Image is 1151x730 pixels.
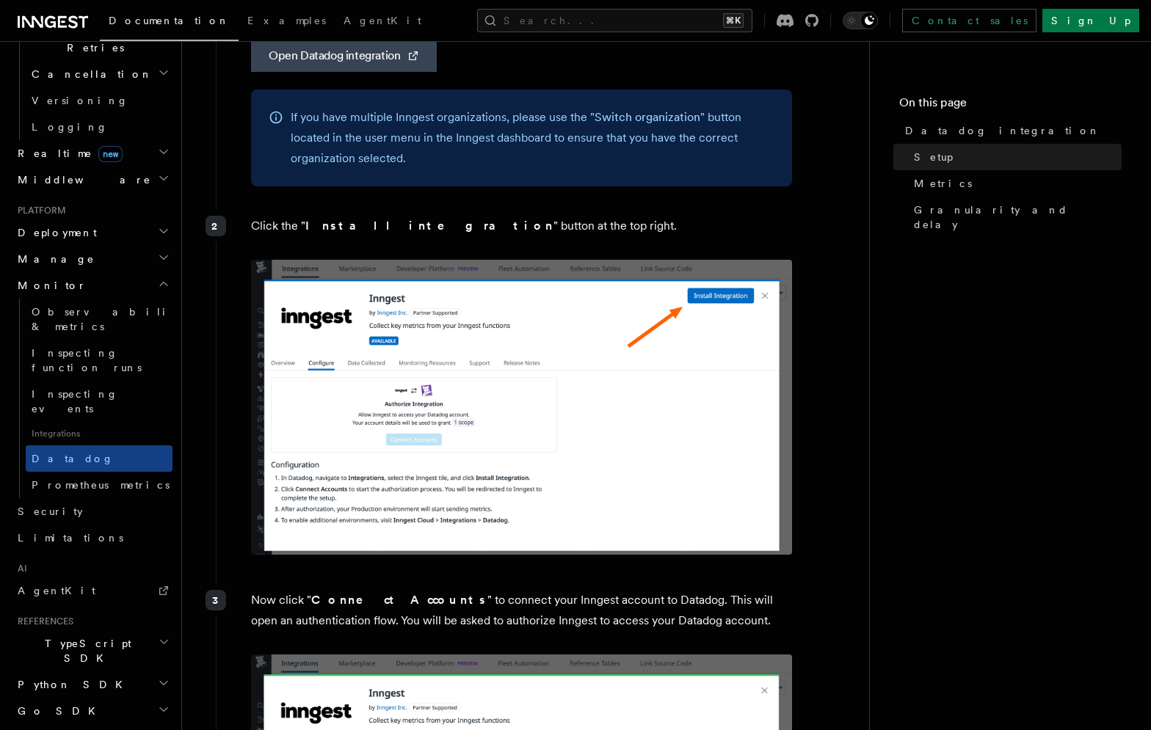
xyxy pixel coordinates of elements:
[32,306,183,332] span: Observability & metrics
[843,12,878,29] button: Toggle dark mode
[32,121,108,133] span: Logging
[251,590,792,631] p: Now click " " to connect your Inngest account to Datadog. This will open an authentication flow. ...
[914,150,953,164] span: Setup
[908,197,1122,238] a: Granularity and delay
[32,479,170,491] span: Prometheus metrics
[908,144,1122,170] a: Setup
[12,636,159,665] span: TypeScript SDK
[26,445,173,472] a: Datadog
[251,216,792,236] p: Click the " " button at the top right.
[12,246,173,272] button: Manage
[100,4,239,41] a: Documentation
[12,677,131,692] span: Python SDK
[26,67,153,81] span: Cancellation
[12,146,123,161] span: Realtime
[12,219,173,246] button: Deployment
[12,525,173,551] a: Limitations
[32,453,114,464] span: Datadog
[206,590,226,610] div: 3
[723,13,744,28] kbd: ⌘K
[12,272,173,299] button: Monitor
[305,219,553,233] strong: Install integration
[899,94,1122,117] h4: On this page
[291,107,774,169] p: If you have multiple Inngest organizations, please use the " " button located in the user menu in...
[26,422,173,445] span: Integrations
[26,472,173,498] a: Prometheus metrics
[32,95,128,106] span: Versioning
[311,593,487,607] strong: Connect Accounts
[26,340,173,381] a: Inspecting function runs
[12,498,173,525] a: Security
[905,123,1100,138] span: Datadog integration
[18,532,123,544] span: Limitations
[98,146,123,162] span: new
[12,671,173,698] button: Python SDK
[12,225,97,240] span: Deployment
[26,61,173,87] button: Cancellation
[908,170,1122,197] a: Metrics
[595,110,700,124] a: Switch organization
[26,381,173,422] a: Inspecting events
[1042,9,1139,32] a: Sign Up
[344,15,421,26] span: AgentKit
[12,252,95,266] span: Manage
[12,278,87,293] span: Monitor
[251,260,792,555] img: The Datadog integration's install page
[899,117,1122,144] a: Datadog integration
[32,388,118,415] span: Inspecting events
[251,40,437,72] a: Open Datadog integration
[12,299,173,498] div: Monitor
[12,577,173,604] a: AgentKit
[26,87,173,114] a: Versioning
[26,114,173,140] a: Logging
[914,202,1122,232] span: Granularity and delay
[206,216,226,236] div: 2
[239,4,335,40] a: Examples
[902,9,1036,32] a: Contact sales
[477,9,752,32] button: Search...⌘K
[18,505,83,517] span: Security
[12,563,27,574] span: AI
[26,299,173,340] a: Observability & metrics
[914,176,972,191] span: Metrics
[335,4,430,40] a: AgentKit
[12,172,151,187] span: Middleware
[12,205,66,216] span: Platform
[32,347,142,373] span: Inspecting function runs
[109,15,230,26] span: Documentation
[18,585,95,596] span: AgentKit
[247,15,326,26] span: Examples
[12,140,173,167] button: Realtimenew
[12,616,73,627] span: References
[12,698,173,724] button: Go SDK
[12,630,173,671] button: TypeScript SDK
[12,704,104,718] span: Go SDK
[12,167,173,193] button: Middleware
